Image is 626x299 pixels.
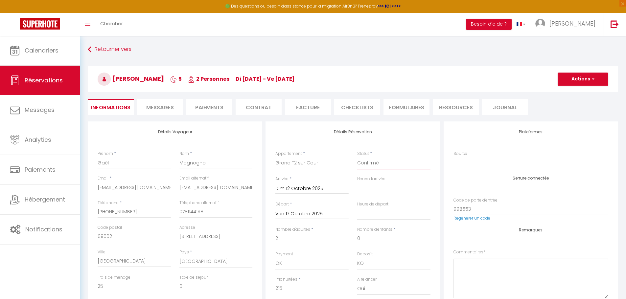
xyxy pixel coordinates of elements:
[170,75,182,83] span: 5
[25,165,56,174] span: Paiements
[236,75,295,83] span: di [DATE] - ve [DATE]
[453,176,608,181] h4: Serrure connectée
[433,99,479,115] li: Ressources
[146,104,174,111] span: Messages
[25,225,62,233] span: Notifications
[25,76,63,84] span: Réservations
[275,226,310,233] label: Nombre d'adultes
[98,175,108,182] label: Email
[357,276,377,283] label: A relancer
[25,106,55,114] span: Messages
[179,274,208,281] label: Taxe de séjour
[179,175,209,182] label: Email alternatif
[98,151,113,157] label: Prénom
[88,44,618,55] a: Retourner vers
[466,19,512,30] button: Besoin d'aide ?
[20,18,60,30] img: Super Booking
[186,99,232,115] li: Paiements
[179,200,219,206] label: Téléphone alternatif
[25,136,51,144] span: Analytics
[98,130,252,134] h4: Détails Voyageur
[98,75,164,83] span: [PERSON_NAME]
[453,249,485,255] label: Commentaires
[357,226,392,233] label: Nombre d'enfants
[275,201,289,207] label: Départ
[179,151,189,157] label: Nom
[275,251,293,257] label: Payment
[482,99,528,115] li: Journal
[179,224,195,231] label: Adresse
[357,151,369,157] label: Statut
[25,46,58,54] span: Calendriers
[275,176,289,182] label: Arrivée
[88,99,134,115] li: Informations
[611,20,619,28] img: logout
[453,151,467,157] label: Source
[285,99,331,115] li: Facture
[558,73,608,86] button: Actions
[275,151,302,157] label: Appartement
[530,13,604,36] a: ... [PERSON_NAME]
[334,99,380,115] li: CHECKLISTS
[357,201,388,207] label: Heure de départ
[275,130,430,134] h4: Détails Réservation
[98,200,119,206] label: Téléphone
[453,215,490,221] a: Regénérer un code
[453,130,608,134] h4: Plateformes
[179,249,189,255] label: Pays
[25,195,65,203] span: Hébergement
[453,197,498,203] label: Code de porte d'entrée
[98,249,105,255] label: Ville
[378,3,401,9] a: >>> ICI <<<<
[535,19,545,29] img: ...
[188,75,229,83] span: 2 Personnes
[549,19,595,28] span: [PERSON_NAME]
[98,224,122,231] label: Code postal
[357,176,385,182] label: Heure d'arrivée
[236,99,282,115] li: Contrat
[275,276,297,283] label: Prix nuitées
[453,228,608,232] h4: Remarques
[100,20,123,27] span: Chercher
[95,13,128,36] a: Chercher
[98,274,130,281] label: Frais de ménage
[383,99,429,115] li: FORMULAIRES
[357,251,373,257] label: Deposit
